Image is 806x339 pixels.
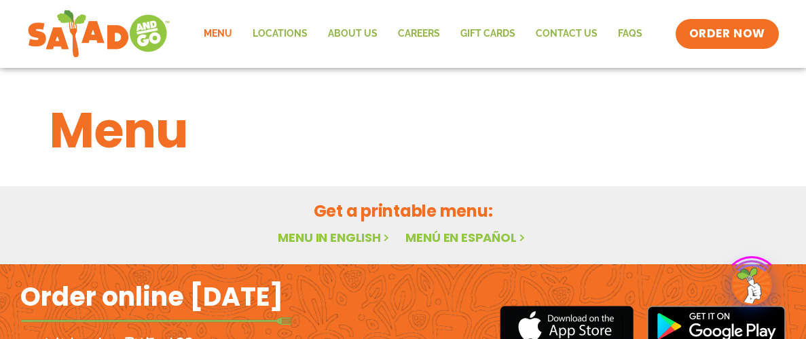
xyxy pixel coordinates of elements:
a: Contact Us [526,18,608,50]
img: new-SAG-logo-768×292 [27,7,170,61]
a: ORDER NOW [676,19,779,49]
nav: Menu [194,18,653,50]
a: About Us [318,18,388,50]
a: Menu [194,18,242,50]
a: GIFT CARDS [450,18,526,50]
img: fork [20,317,292,325]
a: Locations [242,18,318,50]
span: ORDER NOW [689,26,765,42]
h1: Menu [50,94,757,167]
a: Menu in English [278,229,392,246]
a: Menú en español [405,229,528,246]
a: Careers [388,18,450,50]
h2: Get a printable menu: [50,199,757,223]
h2: Order online [DATE] [20,280,283,313]
a: FAQs [608,18,653,50]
